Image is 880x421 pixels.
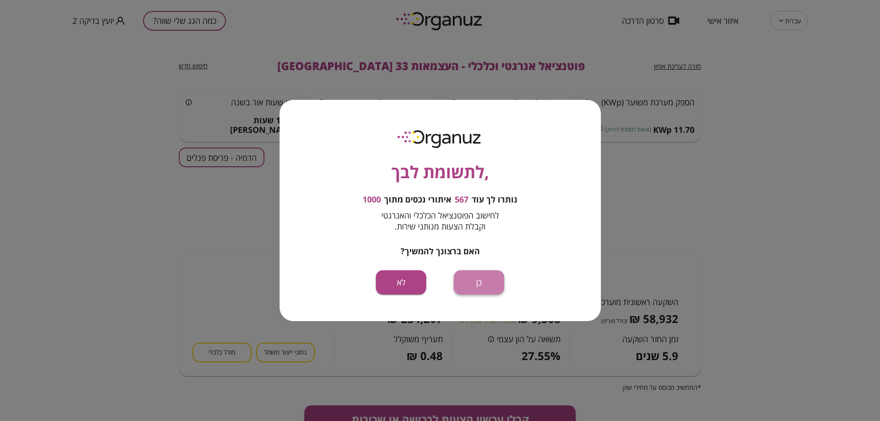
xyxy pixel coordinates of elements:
span: לחישוב הפוטנציאל הכלכלי והאנרגטי וקבלת הצעות מנותני שירות. [381,210,499,232]
span: נותרו לך עוד [472,195,517,205]
span: 567 [455,195,468,205]
span: 1000 [363,195,381,205]
span: האם ברצונך להמשיך? [401,246,480,257]
button: כן [454,270,504,295]
img: logo [391,126,489,151]
span: ,לתשומת לבך [391,160,489,185]
span: איתורי נכסים מתוך [384,195,451,205]
button: לא [376,270,426,295]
